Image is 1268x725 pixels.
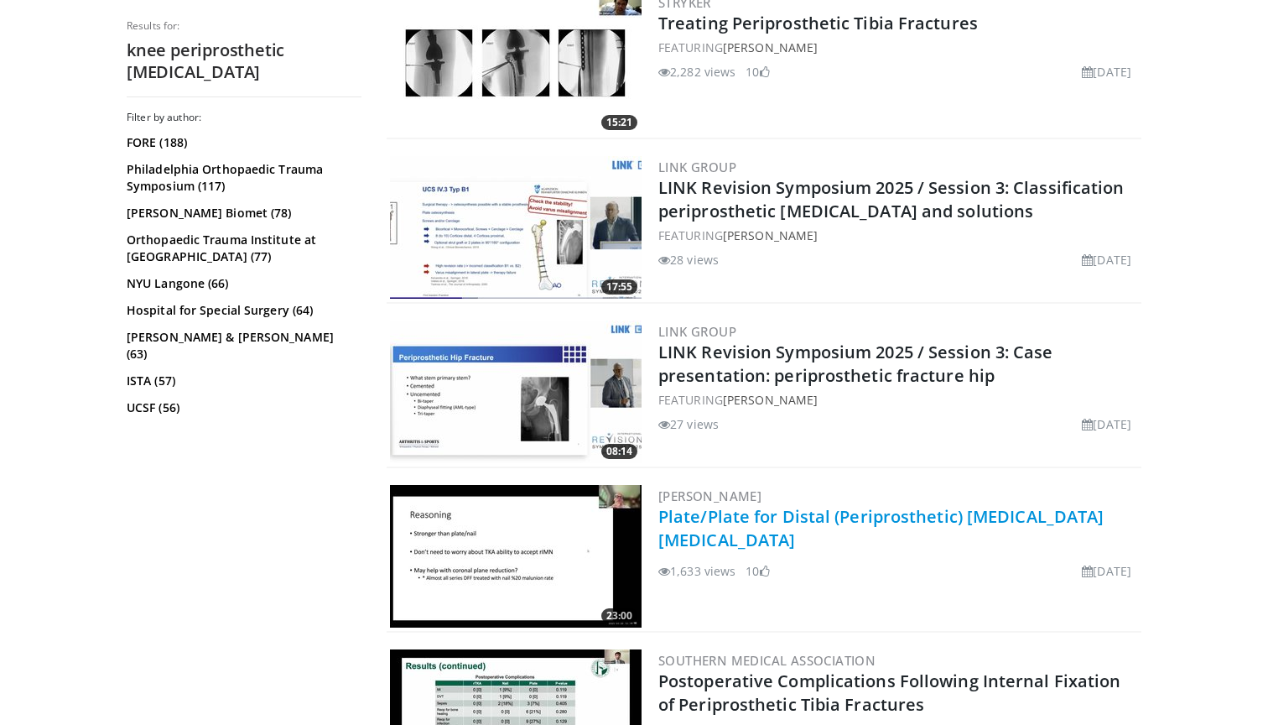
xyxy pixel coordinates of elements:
[746,562,769,580] li: 10
[658,176,1125,222] a: LINK Revision Symposium 2025 / Session 3: Classification periprosthetic [MEDICAL_DATA] and solutions
[658,652,876,669] a: Southern Medical Association
[658,251,719,269] li: 28 views
[658,562,735,580] li: 1,633 views
[658,323,736,340] a: LINK Group
[723,39,818,55] a: [PERSON_NAME]
[658,488,761,504] a: [PERSON_NAME]
[658,63,735,81] li: 2,282 views
[127,134,357,151] a: FORE (188)
[390,156,642,299] a: 17:55
[746,63,769,81] li: 10
[127,161,357,195] a: Philadelphia Orthopaedic Trauma Symposium (117)
[1082,415,1131,433] li: [DATE]
[658,159,736,175] a: LINK Group
[127,111,361,124] h3: Filter by author:
[127,19,361,33] p: Results for:
[658,505,1104,551] a: Plate/Plate for Distal (Periprosthetic) [MEDICAL_DATA] [MEDICAL_DATA]
[601,444,637,459] span: 08:14
[127,39,361,83] h2: knee periprosthetic [MEDICAL_DATA]
[658,391,1138,409] div: FEATURING
[390,156,642,299] img: 5eed7978-a1c2-49eb-9569-a8f057405f76.300x170_q85_crop-smart_upscale.jpg
[723,227,818,243] a: [PERSON_NAME]
[390,485,642,628] a: 23:00
[658,12,978,34] a: Treating Periprosthetic Tibia Fractures
[127,399,357,416] a: UCSF (56)
[658,341,1053,387] a: LINK Revision Symposium 2025 / Session 3: Case presentation: periprosthetic fracture hip
[127,275,357,292] a: NYU Langone (66)
[127,205,357,222] a: [PERSON_NAME] Biomet (78)
[658,670,1121,716] a: Postoperative Complications Following Internal Fixation of Periprosthetic Tibia Fractures
[1082,562,1131,580] li: [DATE]
[601,115,637,130] span: 15:21
[390,321,642,463] a: 08:14
[390,321,642,463] img: d3fac57f-0037-451e-893d-72d5282cfc85.300x170_q85_crop-smart_upscale.jpg
[127,373,357,389] a: ISTA (57)
[127,302,357,319] a: Hospital for Special Surgery (64)
[658,415,719,433] li: 27 views
[127,232,357,265] a: Orthopaedic Trauma Institute at [GEOGRAPHIC_DATA] (77)
[601,279,637,295] span: 17:55
[601,608,637,623] span: 23:00
[658,39,1138,56] div: FEATURING
[658,227,1138,244] div: FEATURING
[127,329,357,362] a: [PERSON_NAME] & [PERSON_NAME] (63)
[390,485,642,628] img: 7fcf89dc-4b2f-4d2d-a81b-e454e5708478.300x170_q85_crop-smart_upscale.jpg
[1082,63,1131,81] li: [DATE]
[1082,251,1131,269] li: [DATE]
[723,392,818,408] a: [PERSON_NAME]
